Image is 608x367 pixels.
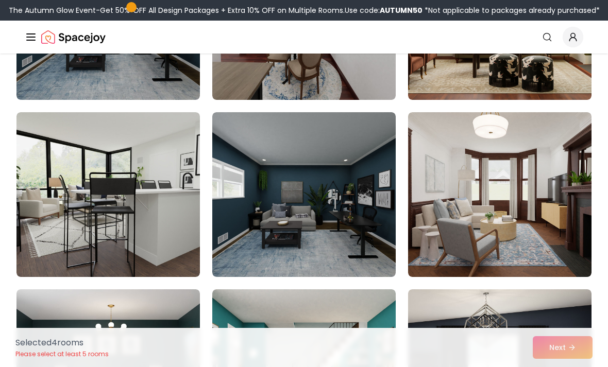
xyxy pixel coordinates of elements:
img: Room room-93 [408,112,592,277]
span: *Not applicable to packages already purchased* [423,5,600,15]
b: AUTUMN50 [380,5,423,15]
p: Please select at least 5 rooms [15,350,109,358]
nav: Global [25,21,583,54]
div: The Autumn Glow Event-Get 50% OFF All Design Packages + Extra 10% OFF on Multiple Rooms. [9,5,600,15]
img: Room room-92 [212,112,396,277]
img: Spacejoy Logo [41,27,106,47]
img: Room room-91 [16,112,200,277]
a: Spacejoy [41,27,106,47]
p: Selected 4 room s [15,337,109,349]
span: Use code: [345,5,423,15]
